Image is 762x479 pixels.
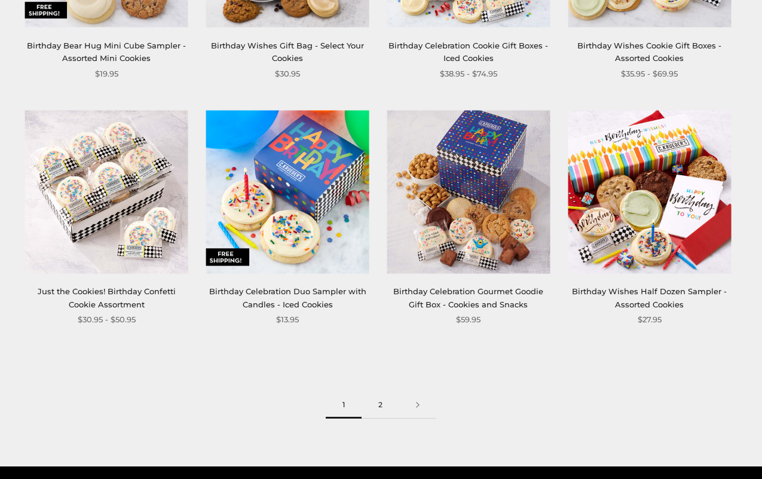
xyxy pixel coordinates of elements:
a: Just the Cookies! Birthday Confetti Cookie Assortment [38,286,176,309]
a: Birthday Celebration Cookie Gift Boxes - Iced Cookies [388,41,548,63]
span: $35.95 - $69.95 [621,68,678,80]
a: Birthday Wishes Gift Bag - Select Your Cookies [211,41,364,63]
img: Birthday Wishes Half Dozen Sampler - Assorted Cookies [568,110,731,273]
span: $27.95 [638,313,662,326]
a: Birthday Wishes Half Dozen Sampler - Assorted Cookies [572,286,727,309]
span: 1 [326,392,362,419]
span: $13.95 [276,313,299,326]
img: Birthday Celebration Duo Sampler with Candles - Iced Cookies [206,110,369,273]
a: Birthday Wishes Cookie Gift Boxes - Assorted Cookies [577,41,721,63]
a: Birthday Celebration Gourmet Goodie Gift Box - Cookies and Snacks [393,286,543,309]
a: Next page [399,392,436,419]
img: Just the Cookies! Birthday Confetti Cookie Assortment [25,110,188,273]
span: $30.95 - $50.95 [78,313,136,326]
a: 2 [362,392,399,419]
span: $19.95 [95,68,118,80]
span: $38.95 - $74.95 [440,68,497,80]
img: Birthday Celebration Gourmet Goodie Gift Box - Cookies and Snacks [387,110,550,273]
a: Birthday Bear Hug Mini Cube Sampler - Assorted Mini Cookies [27,41,186,63]
iframe: Sign Up via Text for Offers [10,434,124,469]
span: $30.95 [275,68,300,80]
span: $59.95 [456,313,481,326]
a: Birthday Celebration Duo Sampler with Candles - Iced Cookies [209,286,366,309]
